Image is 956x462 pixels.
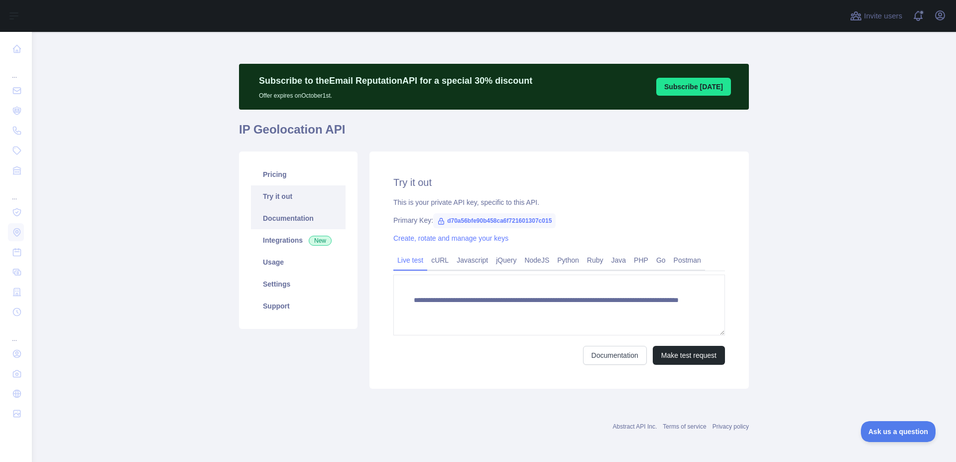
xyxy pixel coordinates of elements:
span: d70a56bfe90b458ca6f721601307c015 [433,213,556,228]
a: Try it out [251,185,346,207]
button: Invite users [848,8,904,24]
a: Go [652,252,670,268]
a: Documentation [251,207,346,229]
a: Java [607,252,630,268]
span: New [309,236,332,246]
p: Subscribe to the Email Reputation API for a special 30 % discount [259,74,532,88]
a: Privacy policy [713,423,749,430]
a: Support [251,295,346,317]
a: Documentation [583,346,647,365]
iframe: Toggle Customer Support [861,421,936,442]
a: PHP [630,252,652,268]
a: Create, rotate and manage your keys [393,234,508,242]
button: Subscribe [DATE] [656,78,731,96]
a: Postman [670,252,705,268]
a: jQuery [492,252,520,268]
a: Pricing [251,163,346,185]
a: Javascript [453,252,492,268]
div: ... [8,181,24,201]
a: Integrations New [251,229,346,251]
div: ... [8,323,24,343]
a: Terms of service [663,423,706,430]
h2: Try it out [393,175,725,189]
a: cURL [427,252,453,268]
div: ... [8,60,24,80]
a: Live test [393,252,427,268]
a: Abstract API Inc. [613,423,657,430]
div: Primary Key: [393,215,725,225]
button: Make test request [653,346,725,365]
span: Invite users [864,10,902,22]
a: Settings [251,273,346,295]
a: Usage [251,251,346,273]
h1: IP Geolocation API [239,122,749,146]
div: This is your private API key, specific to this API. [393,197,725,207]
p: Offer expires on October 1st. [259,88,532,100]
a: Ruby [583,252,607,268]
a: NodeJS [520,252,553,268]
a: Python [553,252,583,268]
